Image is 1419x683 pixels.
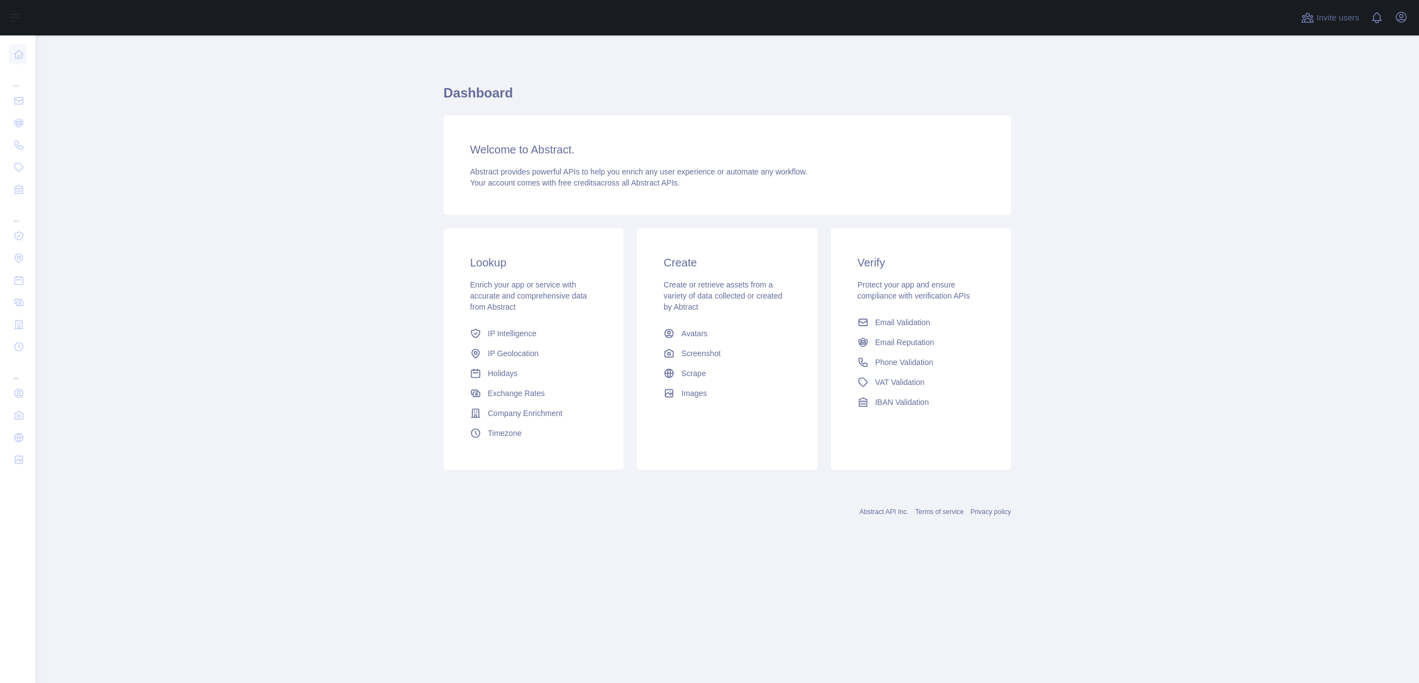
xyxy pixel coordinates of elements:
[9,359,27,381] div: ...
[681,348,721,359] span: Screenshot
[466,323,601,343] a: IP Intelligence
[470,255,597,270] h3: Lookup
[875,317,930,328] span: Email Validation
[875,377,925,388] span: VAT Validation
[659,383,795,403] a: Images
[860,508,909,516] a: Abstract API Inc.
[488,348,539,359] span: IP Geolocation
[681,368,706,379] span: Scrape
[853,392,989,412] a: IBAN Validation
[466,383,601,403] a: Exchange Rates
[659,343,795,363] a: Screenshot
[488,388,545,399] span: Exchange Rates
[470,178,680,187] span: Your account comes with across all Abstract APIs.
[681,388,707,399] span: Images
[9,66,27,89] div: ...
[470,167,808,176] span: Abstract provides powerful APIs to help you enrich any user experience or automate any workflow.
[857,255,984,270] h3: Verify
[488,428,522,439] span: Timezone
[466,363,601,383] a: Holidays
[9,202,27,224] div: ...
[853,332,989,352] a: Email Reputation
[1316,12,1359,24] span: Invite users
[663,280,782,311] span: Create or retrieve assets from a variety of data collected or created by Abtract
[681,328,707,339] span: Avatars
[875,337,935,348] span: Email Reputation
[853,372,989,392] a: VAT Validation
[875,357,933,368] span: Phone Validation
[488,408,563,419] span: Company Enrichment
[875,397,929,408] span: IBAN Validation
[659,363,795,383] a: Scrape
[915,508,963,516] a: Terms of service
[971,508,1011,516] a: Privacy policy
[443,84,1011,111] h1: Dashboard
[466,423,601,443] a: Timezone
[853,312,989,332] a: Email Validation
[853,352,989,372] a: Phone Validation
[488,368,518,379] span: Holidays
[470,280,587,311] span: Enrich your app or service with accurate and comprehensive data from Abstract
[558,178,596,187] span: free credits
[466,343,601,363] a: IP Geolocation
[466,403,601,423] a: Company Enrichment
[659,323,795,343] a: Avatars
[470,142,984,157] h3: Welcome to Abstract.
[663,255,790,270] h3: Create
[857,280,970,300] span: Protect your app and ensure compliance with verification APIs
[488,328,537,339] span: IP Intelligence
[1299,9,1361,27] button: Invite users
